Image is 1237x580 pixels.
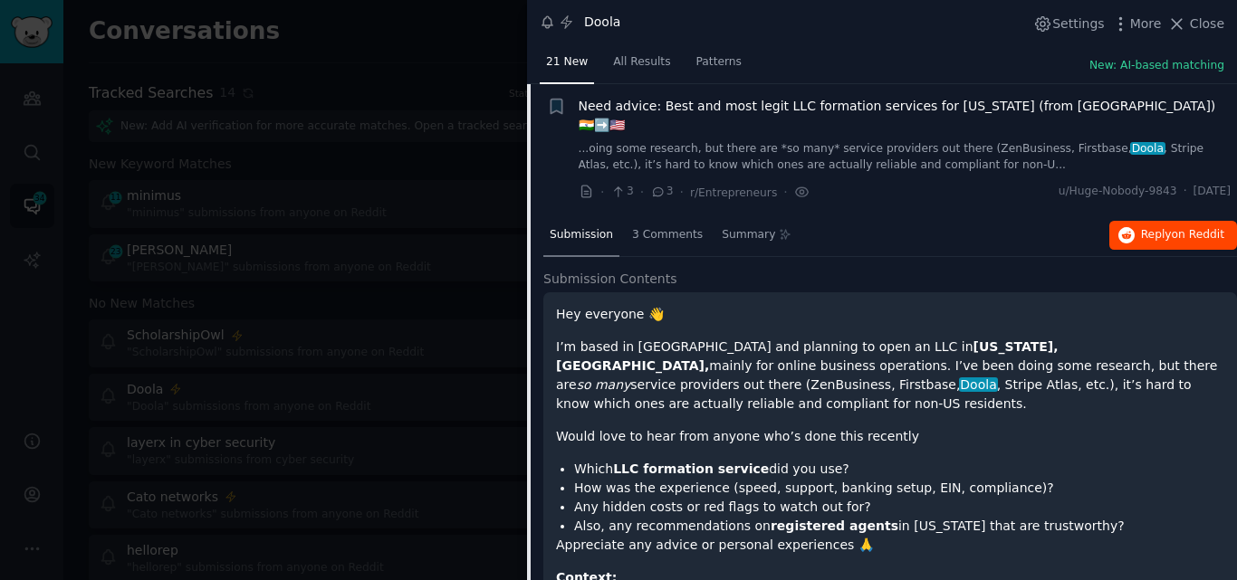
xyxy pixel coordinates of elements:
[640,183,644,202] span: ·
[556,305,1224,324] p: Hey everyone 👋
[1172,228,1224,241] span: on Reddit
[1130,142,1165,155] span: Doola
[550,227,613,243] span: Submission
[540,48,594,85] a: 21 New
[690,48,748,85] a: Patterns
[584,13,620,32] div: Doola
[610,184,633,200] span: 3
[690,186,777,199] span: r/Entrepreneurs
[574,498,1224,517] li: Any hidden costs or red flags to watch out for?
[722,227,775,243] span: Summary
[613,54,670,71] span: All Results
[574,479,1224,498] li: How was the experience (speed, support, banking setup, EIN, compliance)?
[579,97,1232,135] a: Need advice: Best and most legit LLC formation services for [US_STATE] (from [GEOGRAPHIC_DATA]) 🇮...
[783,183,787,202] span: ·
[600,183,604,202] span: ·
[632,227,703,243] span: 3 Comments
[1194,184,1231,200] span: [DATE]
[577,377,631,392] em: so many
[556,536,1224,555] p: Appreciate any advice or personal experiences 🙏
[1089,58,1224,74] button: New: AI-based matching
[1167,14,1224,33] button: Close
[1033,14,1104,33] button: Settings
[1141,227,1224,243] span: Reply
[959,377,999,392] span: Doola
[1109,221,1237,250] button: Replyon Reddit
[1059,184,1177,200] span: u/Huge-Nobody-9843
[574,460,1224,479] li: Which did you use?
[1190,14,1224,33] span: Close
[607,48,676,85] a: All Results
[556,339,1059,373] strong: [US_STATE], [GEOGRAPHIC_DATA],
[1052,14,1104,33] span: Settings
[556,427,1224,446] p: Would love to hear from anyone who’s done this recently
[574,517,1224,536] li: Also, any recommendations on in [US_STATE] that are trustworthy?
[1111,14,1162,33] button: More
[546,54,588,71] span: 21 New
[680,183,684,202] span: ·
[543,270,677,289] span: Submission Contents
[650,184,673,200] span: 3
[696,54,742,71] span: Patterns
[771,518,898,533] strong: registered agents
[556,338,1224,414] p: I’m based in [GEOGRAPHIC_DATA] and planning to open an LLC in mainly for online business operatio...
[613,461,769,476] strong: LLC formation service
[1130,14,1162,33] span: More
[1184,184,1187,200] span: ·
[579,141,1232,173] a: ...oing some research, but there are *so many* service providers out there (ZenBusiness, Firstbas...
